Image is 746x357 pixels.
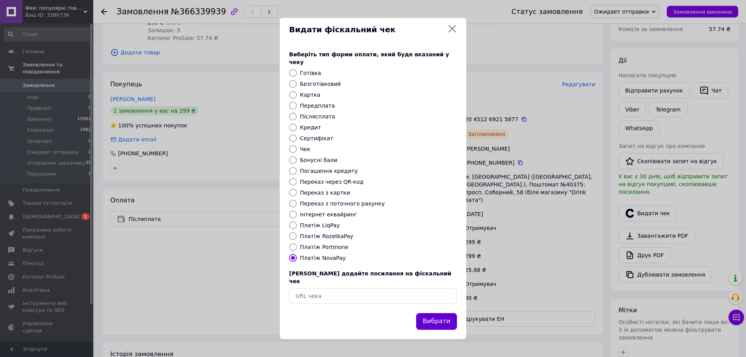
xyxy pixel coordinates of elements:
[300,92,321,98] label: Картка
[300,211,357,218] label: Інтернет еквайринг
[300,200,385,207] label: Переказ з поточного рахунку
[300,103,335,109] label: Передплата
[300,255,346,261] label: Платіж NovaPay
[300,81,341,87] label: Безготівковий
[300,135,333,141] label: Сертифікат
[300,168,358,174] label: Погашення кредиту
[289,24,444,35] span: Видати фіскальний чек
[300,124,321,131] label: Кредит
[300,70,321,76] label: Готівка
[300,222,340,228] label: Платіж LiqPay
[289,288,457,304] input: URL чека
[416,313,457,330] button: Вибрати
[300,157,337,163] label: Бонусні бали
[300,233,353,239] label: Платіж RozetkaPay
[300,113,335,120] label: Післясплата
[300,244,349,250] label: Платіж Portmone
[300,190,350,196] label: Переказ з картки
[300,179,364,185] label: Переказ через QR-код
[289,270,451,284] span: [PERSON_NAME] додайте посилання на фіскальний чек
[300,146,310,152] label: Чек
[289,51,449,65] span: Виберіть тип форми оплати, який буде вказаний у чеку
